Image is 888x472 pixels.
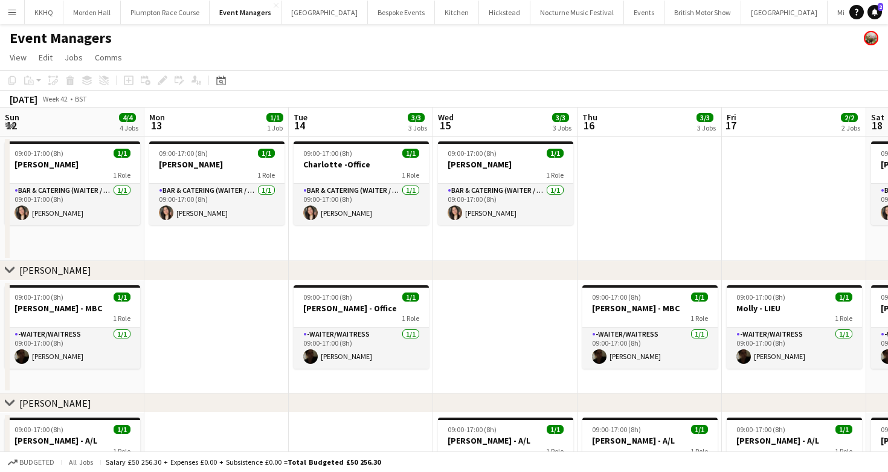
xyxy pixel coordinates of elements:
h3: [PERSON_NAME] - A/L [727,435,862,446]
button: KKHQ [25,1,63,24]
h3: Molly - LIEU [727,303,862,314]
span: 09:00-17:00 (8h) [14,425,63,434]
span: 1 Role [113,447,130,456]
span: 1 Role [402,170,419,179]
div: Salary £50 256.30 + Expenses £0.00 + Subsistence £0.00 = [106,457,381,467]
app-card-role: -Waiter/Waitress1/109:00-17:00 (8h)[PERSON_NAME] [582,328,718,369]
div: 1 Job [267,123,283,132]
span: 1/1 [691,425,708,434]
span: Sun [5,112,19,123]
app-job-card: 09:00-17:00 (8h)1/1[PERSON_NAME]1 RoleBar & Catering (Waiter / waitress)1/109:00-17:00 (8h)[PERSO... [5,141,140,225]
span: 09:00-17:00 (8h) [14,293,63,302]
a: Edit [34,50,57,65]
span: 18 [869,118,884,132]
div: 09:00-17:00 (8h)1/1[PERSON_NAME]1 RoleBar & Catering (Waiter / waitress)1/109:00-17:00 (8h)[PERSO... [438,141,573,225]
span: 2/2 [841,113,858,122]
a: Comms [90,50,127,65]
h3: [PERSON_NAME] - Office [294,303,429,314]
div: 09:00-17:00 (8h)1/1[PERSON_NAME] - Office1 Role-Waiter/Waitress1/109:00-17:00 (8h)[PERSON_NAME] [294,285,429,369]
span: 1/1 [402,293,419,302]
span: Week 42 [40,94,70,103]
span: Budgeted [19,458,54,467]
h3: [PERSON_NAME] - A/L [5,435,140,446]
span: 1/1 [114,149,130,158]
span: 1/1 [402,149,419,158]
app-card-role: -Waiter/Waitress1/109:00-17:00 (8h)[PERSON_NAME] [5,328,140,369]
span: 3/3 [408,113,425,122]
h1: Event Managers [10,29,112,47]
span: 3/3 [552,113,569,122]
span: 17 [725,118,736,132]
span: 1 Role [113,170,130,179]
app-card-role: -Waiter/Waitress1/109:00-17:00 (8h)[PERSON_NAME] [727,328,862,369]
span: 3/3 [697,113,713,122]
span: 09:00-17:00 (8h) [303,149,352,158]
div: 3 Jobs [697,123,716,132]
span: 1/1 [266,113,283,122]
span: 14 [292,118,307,132]
app-job-card: 09:00-17:00 (8h)1/1[PERSON_NAME] - MBC1 Role-Waiter/Waitress1/109:00-17:00 (8h)[PERSON_NAME] [5,285,140,369]
span: 1 Role [257,170,275,179]
span: 15 [436,118,454,132]
span: 09:00-17:00 (8h) [159,149,208,158]
span: Wed [438,112,454,123]
a: Jobs [60,50,88,65]
button: Morden Hall [63,1,121,24]
div: 09:00-17:00 (8h)1/1[PERSON_NAME]1 RoleBar & Catering (Waiter / waitress)1/109:00-17:00 (8h)[PERSO... [149,141,285,225]
span: 09:00-17:00 (8h) [448,425,497,434]
app-card-role: Bar & Catering (Waiter / waitress)1/109:00-17:00 (8h)[PERSON_NAME] [438,184,573,225]
span: 1 Role [690,314,708,323]
button: British Motor Show [664,1,741,24]
h3: [PERSON_NAME] - MBC [5,303,140,314]
span: 13 [147,118,165,132]
app-card-role: Bar & Catering (Waiter / waitress)1/109:00-17:00 (8h)[PERSON_NAME] [5,184,140,225]
h3: [PERSON_NAME] - A/L [438,435,573,446]
span: Sat [871,112,884,123]
app-job-card: 09:00-17:00 (8h)1/1Charlotte -Office1 RoleBar & Catering (Waiter / waitress)1/109:00-17:00 (8h)[P... [294,141,429,225]
button: Budgeted [6,456,56,469]
div: [PERSON_NAME] [19,264,91,276]
button: Nocturne Music Festival [530,1,624,24]
span: 1/1 [258,149,275,158]
span: 09:00-17:00 (8h) [736,425,785,434]
div: 3 Jobs [553,123,571,132]
button: Plumpton Race Course [121,1,210,24]
h3: [PERSON_NAME] [5,159,140,170]
span: 09:00-17:00 (8h) [592,425,641,434]
app-card-role: Bar & Catering (Waiter / waitress)1/109:00-17:00 (8h)[PERSON_NAME] [149,184,285,225]
span: 1/1 [835,425,852,434]
app-card-role: -Waiter/Waitress1/109:00-17:00 (8h)[PERSON_NAME] [294,328,429,369]
span: 1 Role [546,447,564,456]
span: Total Budgeted £50 256.30 [288,457,381,467]
app-job-card: 09:00-17:00 (8h)1/1[PERSON_NAME] - MBC1 Role-Waiter/Waitress1/109:00-17:00 (8h)[PERSON_NAME] [582,285,718,369]
span: 1 Role [546,170,564,179]
span: 1/1 [114,293,130,302]
div: 3 Jobs [408,123,427,132]
a: View [5,50,31,65]
span: 1 Role [402,314,419,323]
button: Events [624,1,664,24]
div: 4 Jobs [120,123,138,132]
span: 09:00-17:00 (8h) [736,293,785,302]
h3: [PERSON_NAME] - A/L [582,435,718,446]
h3: [PERSON_NAME] [438,159,573,170]
div: [PERSON_NAME] [19,397,91,409]
span: 1/1 [547,425,564,434]
span: Edit [39,52,53,63]
span: Jobs [65,52,83,63]
span: 4/4 [119,113,136,122]
button: Kitchen [435,1,479,24]
span: 09:00-17:00 (8h) [303,293,352,302]
app-card-role: Bar & Catering (Waiter / waitress)1/109:00-17:00 (8h)[PERSON_NAME] [294,184,429,225]
div: 2 Jobs [841,123,860,132]
span: Thu [582,112,597,123]
span: Tue [294,112,307,123]
div: BST [75,94,87,103]
app-user-avatar: Staffing Manager [864,31,878,45]
app-job-card: 09:00-17:00 (8h)1/1Molly - LIEU1 Role-Waiter/Waitress1/109:00-17:00 (8h)[PERSON_NAME] [727,285,862,369]
h3: [PERSON_NAME] - MBC [582,303,718,314]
